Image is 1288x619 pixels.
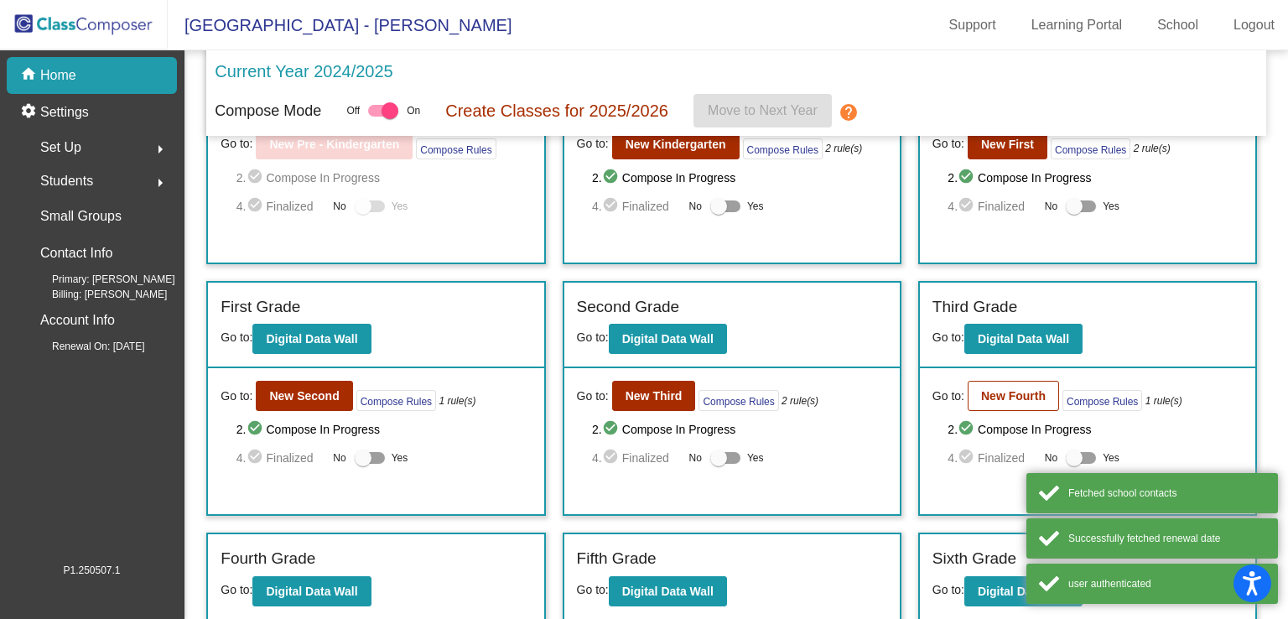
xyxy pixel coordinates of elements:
span: Go to: [932,330,964,344]
button: New Fourth [968,381,1059,411]
mat-icon: check_circle [958,196,978,216]
span: 4. Finalized [236,448,325,468]
span: Move to Next Year [708,103,818,117]
span: Go to: [577,135,609,153]
mat-icon: check_circle [602,419,622,440]
i: 1 rule(s) [439,393,475,408]
span: Go to: [221,330,252,344]
b: New Third [626,389,683,403]
mat-icon: check_circle [958,168,978,188]
button: Digital Data Wall [609,576,727,606]
span: 4. Finalized [948,448,1036,468]
span: 2. Compose In Progress [236,419,532,440]
mat-icon: check_circle [247,419,267,440]
b: Digital Data Wall [266,332,357,346]
div: Successfully fetched renewal date [1068,531,1265,546]
mat-icon: check_circle [958,419,978,440]
a: Support [936,12,1010,39]
span: Go to: [221,583,252,596]
span: Primary: [PERSON_NAME] [25,272,175,287]
span: 4. Finalized [592,448,681,468]
span: On [407,103,420,118]
label: First Grade [221,295,300,320]
mat-icon: home [20,65,40,86]
button: Digital Data Wall [964,324,1083,354]
span: 2. Compose In Progress [948,419,1243,440]
p: Contact Info [40,242,112,265]
span: Yes [747,196,764,216]
span: No [333,450,345,466]
p: Small Groups [40,205,122,228]
label: Fourth Grade [221,547,315,571]
b: Digital Data Wall [978,585,1069,598]
b: Digital Data Wall [622,332,714,346]
span: Yes [392,196,408,216]
b: Digital Data Wall [978,332,1069,346]
b: Digital Data Wall [266,585,357,598]
a: Learning Portal [1018,12,1136,39]
span: 4. Finalized [592,196,681,216]
span: Off [346,103,360,118]
p: Current Year 2024/2025 [215,59,392,84]
i: 2 rule(s) [825,141,862,156]
span: Yes [1103,196,1119,216]
span: Go to: [932,583,964,596]
mat-icon: arrow_right [150,139,170,159]
p: Compose Mode [215,100,321,122]
mat-icon: settings [20,102,40,122]
span: Yes [1103,448,1119,468]
button: Digital Data Wall [252,324,371,354]
p: Account Info [40,309,115,332]
p: Create Classes for 2025/2026 [445,98,668,123]
i: 1 rule(s) [1145,393,1182,408]
span: Go to: [221,135,252,153]
label: Second Grade [577,295,680,320]
span: 2. Compose In Progress [236,168,532,188]
button: Compose Rules [1062,390,1142,411]
button: Compose Rules [416,138,496,159]
span: No [1045,450,1057,466]
button: Digital Data Wall [964,576,1083,606]
p: Home [40,65,76,86]
span: 4. Finalized [236,196,325,216]
button: New Kindergarten [612,129,740,159]
span: [GEOGRAPHIC_DATA] - [PERSON_NAME] [168,12,512,39]
button: Digital Data Wall [252,576,371,606]
span: No [689,199,702,214]
span: 2. Compose In Progress [948,168,1243,188]
a: Logout [1220,12,1288,39]
label: Fifth Grade [577,547,657,571]
span: 2. Compose In Progress [592,419,887,440]
span: Go to: [932,135,964,153]
span: Students [40,169,93,193]
mat-icon: check_circle [602,448,622,468]
span: No [333,199,345,214]
mat-icon: check_circle [602,196,622,216]
span: No [1045,199,1057,214]
button: Compose Rules [699,390,778,411]
i: 2 rule(s) [782,393,818,408]
mat-icon: arrow_right [150,173,170,193]
span: Yes [747,448,764,468]
mat-icon: help [839,102,859,122]
div: Fetched school contacts [1068,486,1265,501]
span: Go to: [577,388,609,405]
span: Renewal On: [DATE] [25,339,144,354]
label: Sixth Grade [932,547,1016,571]
span: Go to: [577,583,609,596]
b: New Second [269,389,339,403]
span: 4. Finalized [948,196,1036,216]
span: Billing: [PERSON_NAME] [25,287,167,302]
button: New Second [256,381,352,411]
span: Go to: [221,388,252,405]
button: Compose Rules [743,138,823,159]
mat-icon: check_circle [247,448,267,468]
mat-icon: check_circle [247,196,267,216]
b: New Kindergarten [626,138,726,151]
button: New Third [612,381,696,411]
div: user authenticated [1068,576,1265,591]
p: Settings [40,102,89,122]
span: Go to: [577,330,609,344]
span: No [689,450,702,466]
button: Compose Rules [1051,138,1130,159]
